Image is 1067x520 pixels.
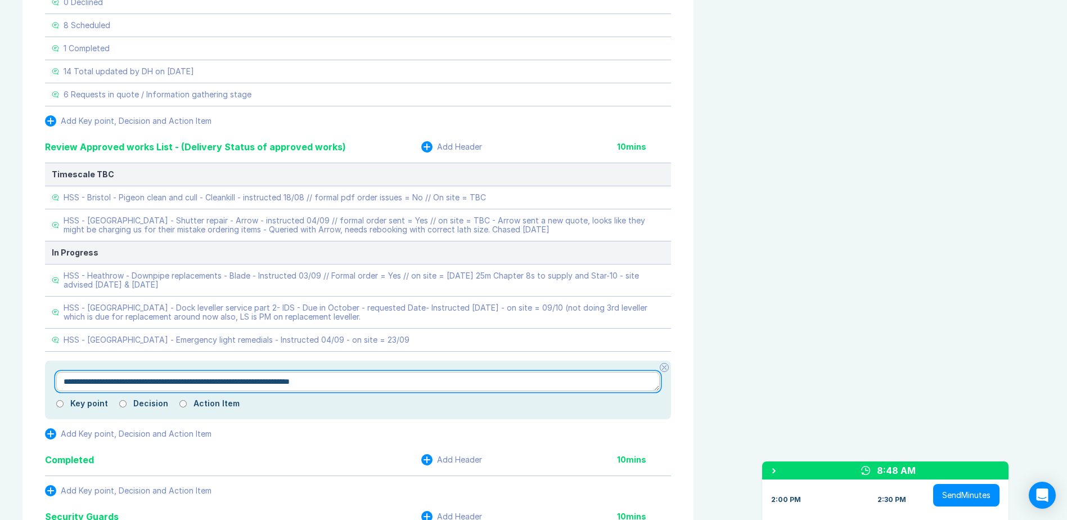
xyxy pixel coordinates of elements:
[61,116,211,125] div: Add Key point, Decision and Action Item
[61,486,211,495] div: Add Key point, Decision and Action Item
[45,115,211,127] button: Add Key point, Decision and Action Item
[64,335,409,344] div: HSS - [GEOGRAPHIC_DATA] - Emergency light remedials - Instructed 04/09 - on site = 23/09
[64,303,664,321] div: HSS - [GEOGRAPHIC_DATA] - Dock leveller service part 2- IDS - Due in October - requested Date- In...
[70,399,108,408] label: Key point
[64,193,486,202] div: HSS - Bristol - Pigeon clean and cull - Cleankill - instructed 18/08 // formal pdf order issues =...
[617,455,671,464] div: 10 mins
[877,495,906,504] div: 2:30 PM
[52,170,664,179] div: Timescale TBC
[64,67,194,76] div: 14 Total updated by DH on [DATE]
[421,141,482,153] button: Add Header
[45,428,211,440] button: Add Key point, Decision and Action Item
[933,484,1000,506] button: SendMinutes
[133,399,168,408] label: Decision
[45,140,346,154] div: Review Approved works List - (Delivery Status of approved works)
[64,21,110,30] div: 8 Scheduled
[877,464,916,477] div: 8:48 AM
[52,248,664,257] div: In Progress
[437,455,482,464] div: Add Header
[421,454,482,465] button: Add Header
[193,399,240,408] label: Action Item
[61,429,211,438] div: Add Key point, Decision and Action Item
[64,44,110,53] div: 1 Completed
[1029,482,1056,509] div: Open Intercom Messenger
[64,216,664,234] div: HSS - [GEOGRAPHIC_DATA] - Shutter repair - Arrow - instructed 04/09 // formal order sent = Yes //...
[617,142,671,151] div: 10 mins
[64,90,251,99] div: 6 Requests in quote / Information gathering stage
[437,142,482,151] div: Add Header
[45,453,94,467] div: Completed
[64,271,664,289] div: HSS - Heathrow - Downpipe replacements - Blade - Instructed 03/09 // Formal order = Yes // on sit...
[45,485,211,496] button: Add Key point, Decision and Action Item
[771,495,801,504] div: 2:00 PM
